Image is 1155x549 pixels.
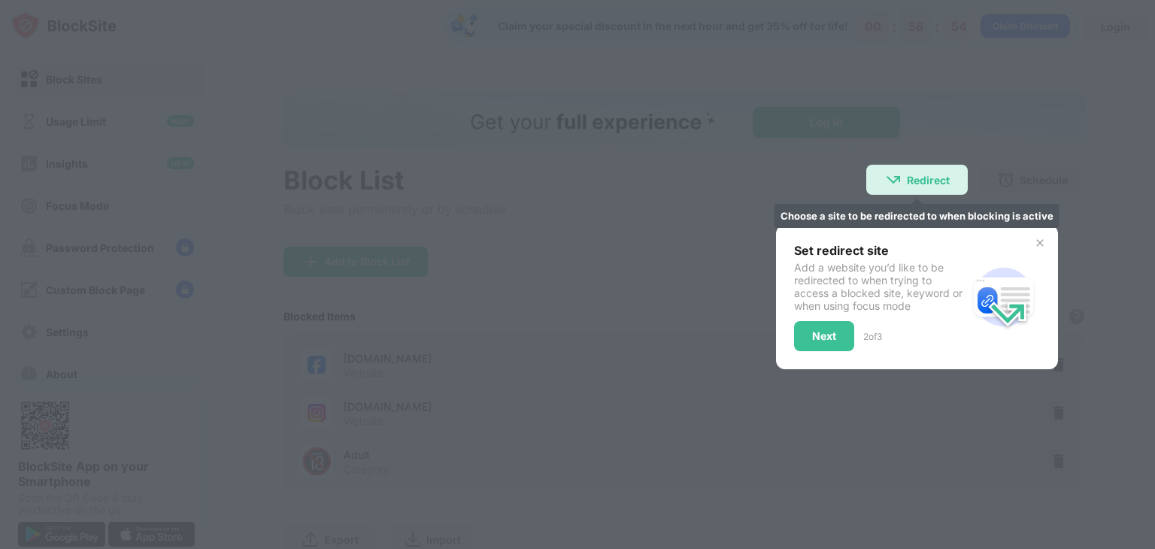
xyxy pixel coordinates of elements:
[775,204,1060,228] div: Choose a site to be redirected to when blocking is active
[968,261,1040,333] img: redirect.svg
[812,330,836,342] div: Next
[863,331,882,342] div: 2 of 3
[907,174,950,187] div: Redirect
[794,243,968,258] div: Set redirect site
[794,261,968,312] div: Add a website you’d like to be redirected to when trying to access a blocked site, keyword or whe...
[1034,237,1046,249] img: x-button.svg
